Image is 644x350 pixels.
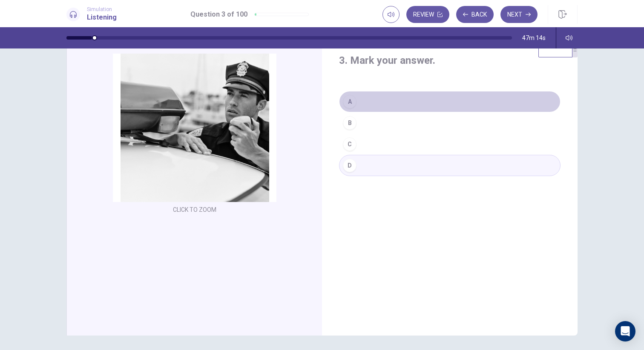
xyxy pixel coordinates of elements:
button: Review [406,6,449,23]
h1: Listening [87,12,117,23]
div: A [343,95,356,108]
button: Back [456,6,494,23]
h1: Question 3 of 100 [190,9,247,20]
button: D [339,155,561,176]
h4: 3. Mark your answer. [339,54,561,67]
div: C [343,137,356,151]
span: 47m 14s [522,34,546,41]
button: C [339,134,561,155]
button: Next [500,6,538,23]
button: B [339,112,561,134]
div: D [343,159,356,172]
span: Simulation [87,6,117,12]
button: A [339,91,561,112]
div: B [343,116,356,130]
div: Open Intercom Messenger [615,321,635,341]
